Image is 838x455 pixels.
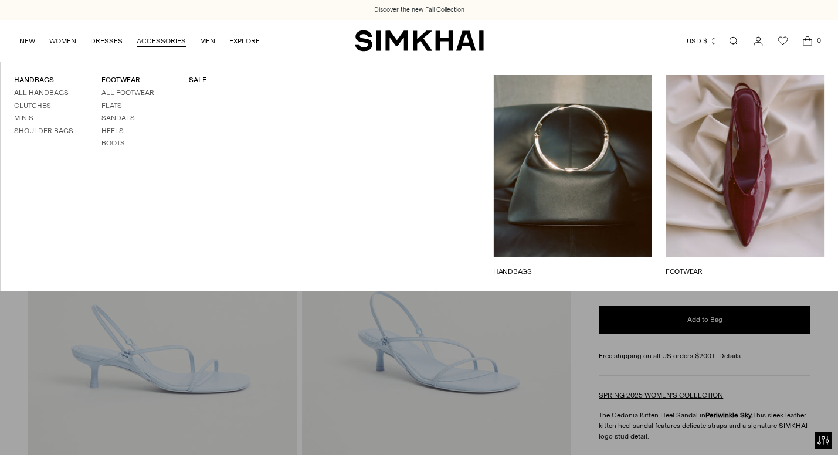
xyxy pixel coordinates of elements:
a: ACCESSORIES [137,28,186,54]
a: Wishlist [771,29,795,53]
a: Open cart modal [796,29,819,53]
a: Go to the account page [747,29,770,53]
a: Open search modal [722,29,745,53]
a: DRESSES [90,28,123,54]
iframe: Sign Up via Text for Offers [9,410,118,446]
a: MEN [200,28,215,54]
a: SIMKHAI [355,29,484,52]
a: NEW [19,28,35,54]
button: USD $ [687,28,718,54]
span: 0 [813,35,824,46]
a: EXPLORE [229,28,260,54]
a: WOMEN [49,28,76,54]
a: Discover the new Fall Collection [374,5,464,15]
